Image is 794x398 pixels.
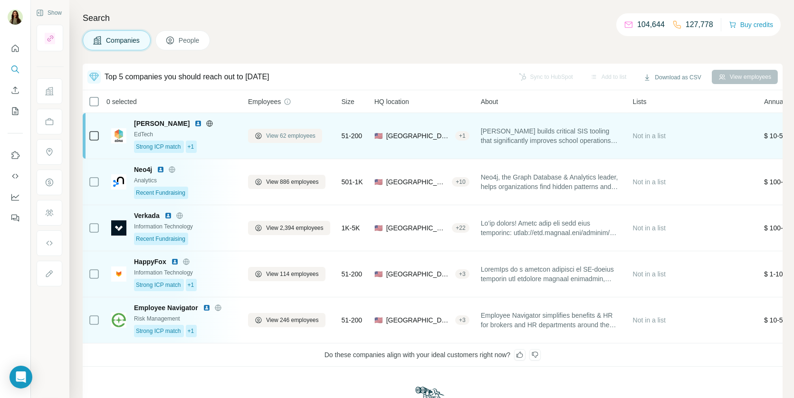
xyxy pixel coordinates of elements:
span: $ 1-10M [764,270,788,278]
button: View 246 employees [248,313,325,327]
span: HappyFox [134,257,166,266]
span: View 886 employees [266,178,319,186]
button: View 114 employees [248,267,325,281]
span: +1 [188,281,194,289]
span: [GEOGRAPHIC_DATA], [US_STATE] [386,315,451,325]
span: 🇺🇸 [374,223,383,233]
img: Logo of Alma [111,128,126,143]
span: 🇺🇸 [374,269,383,279]
button: Show [29,6,68,20]
button: Use Surfe API [8,168,23,185]
span: 501-1K [342,177,363,187]
span: [GEOGRAPHIC_DATA], [US_STATE] [386,177,449,187]
span: HQ location [374,97,409,106]
span: Companies [106,36,141,45]
span: Recent Fundraising [136,235,185,243]
span: 51-200 [342,269,363,279]
span: 🇺🇸 [374,131,383,141]
span: Strong ICP match [136,142,181,151]
span: Recent Fundraising [136,189,185,197]
span: 51-200 [342,315,363,325]
button: Feedback [8,209,23,227]
span: $ 10-50M [764,132,792,140]
span: LoremIps do s ametcon adipisci el SE-doeius temporin utl etdolore magnaal enimadmin, veniamqui no... [481,265,622,284]
div: + 3 [455,270,469,278]
span: Employees [248,97,281,106]
button: My lists [8,103,23,120]
button: Use Surfe on LinkedIn [8,147,23,164]
button: View 62 employees [248,129,322,143]
span: [GEOGRAPHIC_DATA], [US_STATE] [386,269,451,279]
span: Lo’ip dolors! Ametc adip eli sedd eius temporinc: utlab://etd.magnaal.eni/adminim/ Veniamqu nost ... [481,218,622,237]
button: Buy credits [729,18,773,31]
img: Avatar [8,9,23,25]
p: 104,644 [637,19,665,30]
span: View 62 employees [266,132,316,140]
div: Risk Management [134,314,237,323]
span: Strong ICP match [136,281,181,289]
img: Logo of Neo4j [111,174,126,190]
span: [PERSON_NAME] builds critical SIS tooling that significantly improves school operations and empow... [481,126,622,145]
span: $ 10-50M [764,316,792,324]
img: LinkedIn logo [164,212,172,219]
span: Not in a list [633,270,666,278]
span: Not in a list [633,178,666,186]
span: Size [342,97,354,106]
span: +1 [188,327,194,335]
p: 127,778 [686,19,713,30]
span: Employee Navigator simplifies benefits & HR for brokers and HR departments around the country. We... [481,311,622,330]
span: People [179,36,201,45]
span: Not in a list [633,316,666,324]
img: Logo of Verkada [111,220,126,236]
div: Analytics [134,176,237,185]
div: + 3 [455,316,469,324]
span: About [481,97,498,106]
img: LinkedIn logo [157,166,164,173]
span: 1K-5K [342,223,360,233]
span: [GEOGRAPHIC_DATA], [US_STATE] [386,131,451,141]
button: Search [8,61,23,78]
span: Neo4j [134,165,152,174]
button: Dashboard [8,189,23,206]
div: + 22 [452,224,469,232]
span: [GEOGRAPHIC_DATA], [US_STATE] [386,223,449,233]
span: Not in a list [633,132,666,140]
button: View 2,394 employees [248,221,330,235]
span: View 246 employees [266,316,319,324]
div: EdTech [134,130,237,139]
div: Information Technology [134,268,237,277]
div: Information Technology [134,222,237,231]
img: LinkedIn logo [194,120,202,127]
span: 51-200 [342,131,363,141]
div: + 1 [455,132,469,140]
button: View 886 employees [248,175,325,189]
img: LinkedIn logo [171,258,179,265]
span: View 2,394 employees [266,224,324,232]
span: View 114 employees [266,270,319,278]
span: +1 [188,142,194,151]
div: Open Intercom Messenger [10,366,32,389]
span: Employee Navigator [134,303,198,313]
button: Download as CSV [637,70,708,85]
button: Enrich CSV [8,82,23,99]
button: Quick start [8,40,23,57]
img: LinkedIn logo [203,304,210,312]
span: 🇺🇸 [374,177,383,187]
span: 0 selected [106,97,137,106]
span: [PERSON_NAME] [134,119,190,128]
div: Do these companies align with your ideal customers right now? [83,343,783,367]
span: Lists [633,97,647,106]
div: + 10 [452,178,469,186]
img: Logo of HappyFox [111,266,126,282]
img: Logo of Employee Navigator [111,313,126,328]
span: Neo4j, the Graph Database & Analytics leader, helps organizations find hidden patterns and relati... [481,172,622,191]
h4: Search [83,11,783,25]
span: Verkada [134,211,160,220]
span: 🇺🇸 [374,315,383,325]
span: Strong ICP match [136,327,181,335]
span: Not in a list [633,224,666,232]
div: Top 5 companies you should reach out to [DATE] [105,71,269,83]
